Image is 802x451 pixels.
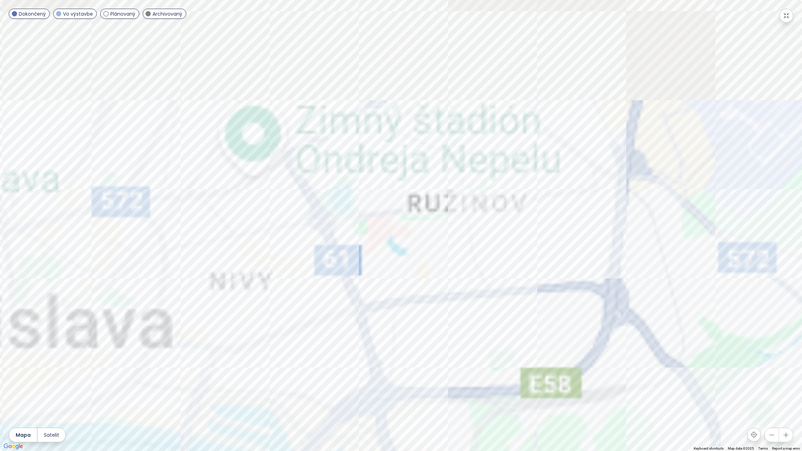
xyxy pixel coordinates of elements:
button: Satelit [38,428,65,442]
span: Archivovaný [152,10,182,18]
a: Terms (opens in new tab) [758,446,768,450]
span: Mapa [16,431,31,439]
a: Open this area in Google Maps (opens a new window) [2,442,25,451]
span: Satelit [44,431,59,439]
img: Google [2,442,25,451]
span: Dokončený [19,10,46,18]
span: Map data ©2025 [728,446,754,450]
button: Keyboard shortcuts [694,446,724,451]
a: Report a map error [772,446,800,450]
span: Vo výstavbe [63,10,93,18]
span: Plánovaný [110,10,135,18]
button: Mapa [9,428,37,442]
